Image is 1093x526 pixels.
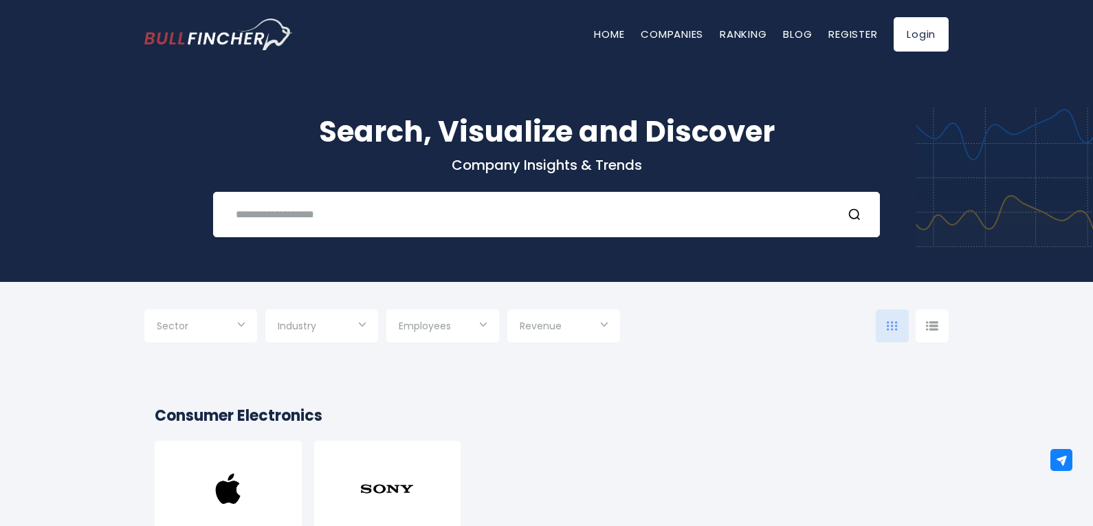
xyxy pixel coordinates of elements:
[155,404,938,427] h2: Consumer Electronics
[720,27,766,41] a: Ranking
[157,315,245,340] input: Selection
[520,315,608,340] input: Selection
[399,320,451,332] span: Employees
[157,320,188,332] span: Sector
[783,27,812,41] a: Blog
[144,110,949,153] h1: Search, Visualize and Discover
[144,19,292,50] a: Go to homepage
[887,321,898,331] img: icon-comp-grid.svg
[144,156,949,174] p: Company Insights & Trends
[278,320,316,332] span: Industry
[144,19,293,50] img: Bullfincher logo
[278,315,366,340] input: Selection
[894,17,949,52] a: Login
[926,321,938,331] img: icon-comp-list-view.svg
[360,461,415,516] img: SONY.png
[828,27,877,41] a: Register
[201,461,256,516] img: AAPL.png
[399,315,487,340] input: Selection
[641,27,703,41] a: Companies
[848,206,865,223] button: Search
[520,320,562,332] span: Revenue
[594,27,624,41] a: Home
